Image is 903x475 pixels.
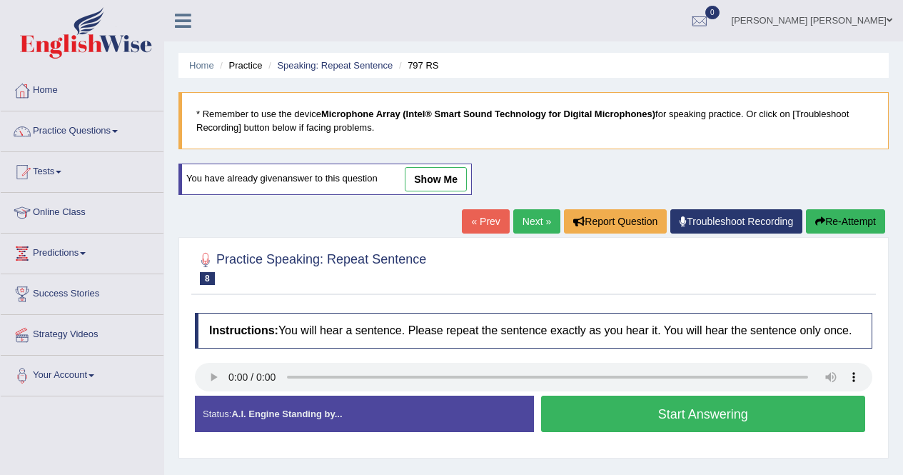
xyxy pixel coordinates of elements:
[564,209,667,234] button: Report Question
[705,6,720,19] span: 0
[806,209,885,234] button: Re-Attempt
[670,209,802,234] a: Troubleshoot Recording
[209,324,278,336] b: Instructions:
[405,167,467,191] a: show me
[189,60,214,71] a: Home
[200,272,215,285] span: 8
[1,356,163,391] a: Your Account
[1,71,163,106] a: Home
[541,396,866,432] button: Start Answering
[195,313,872,349] h4: You will hear a sentence. Please repeat the sentence exactly as you hear it. You will hear the se...
[462,209,509,234] a: « Prev
[1,111,163,147] a: Practice Questions
[321,109,655,119] b: Microphone Array (Intel® Smart Sound Technology for Digital Microphones)
[277,60,393,71] a: Speaking: Repeat Sentence
[216,59,262,72] li: Practice
[1,315,163,351] a: Strategy Videos
[195,249,426,285] h2: Practice Speaking: Repeat Sentence
[395,59,439,72] li: 797 RS
[1,193,163,229] a: Online Class
[513,209,560,234] a: Next »
[178,92,889,149] blockquote: * Remember to use the device for speaking practice. Or click on [Troubleshoot Recording] button b...
[1,274,163,310] a: Success Stories
[1,152,163,188] a: Tests
[178,164,472,195] div: You have already given answer to this question
[1,234,163,269] a: Predictions
[195,396,534,432] div: Status:
[231,409,342,419] strong: A.I. Engine Standing by...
